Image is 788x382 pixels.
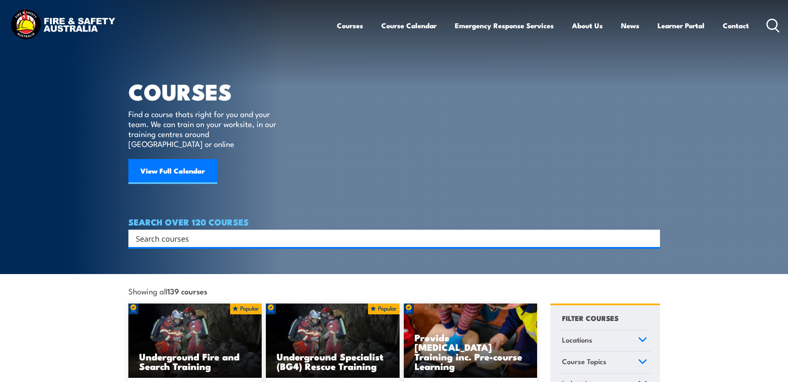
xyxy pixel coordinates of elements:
a: Courses [337,15,363,37]
a: About Us [572,15,603,37]
h3: Underground Fire and Search Training [139,352,251,371]
form: Search form [137,233,643,244]
a: Locations [558,330,651,352]
a: News [621,15,639,37]
a: Underground Fire and Search Training [128,304,262,378]
a: Contact [723,15,749,37]
span: Course Topics [562,356,606,367]
p: Find a course thats right for you and your team. We can train on your worksite, in our training c... [128,109,280,149]
span: Locations [562,334,592,345]
a: View Full Calendar [128,159,217,184]
a: Learner Portal [658,15,705,37]
h4: FILTER COURSES [562,312,619,323]
a: Course Calendar [381,15,437,37]
span: Showing all [128,286,207,295]
h1: COURSES [128,81,288,101]
button: Search magnifier button [646,233,657,244]
img: Underground mine rescue [128,304,262,378]
h3: Underground Specialist (BG4) Rescue Training [277,352,389,371]
strong: 139 courses [167,285,207,296]
a: Course Topics [558,352,651,373]
img: Low Voltage Rescue and Provide CPR [404,304,538,378]
h4: SEARCH OVER 120 COURSES [128,217,660,226]
a: Provide [MEDICAL_DATA] Training inc. Pre-course Learning [404,304,538,378]
img: Underground mine rescue [266,304,400,378]
input: Search input [136,232,642,245]
a: Emergency Response Services [455,15,554,37]
h3: Provide [MEDICAL_DATA] Training inc. Pre-course Learning [415,333,527,371]
a: Underground Specialist (BG4) Rescue Training [266,304,400,378]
